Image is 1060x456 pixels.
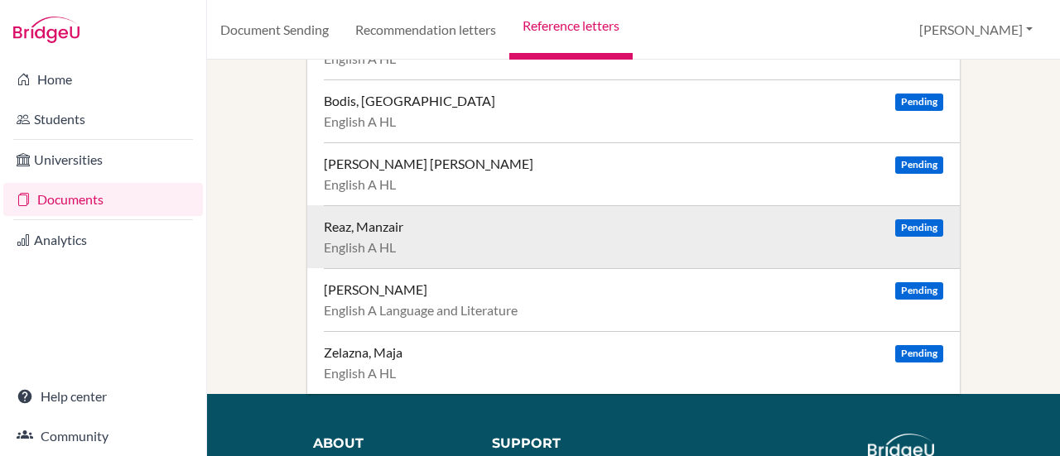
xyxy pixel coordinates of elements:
div: [PERSON_NAME] [324,281,427,298]
a: Analytics [3,223,203,257]
span: Pending [895,219,943,237]
div: English A HL [324,365,943,382]
div: English A HL [324,239,943,256]
img: Bridge-U [13,17,79,43]
div: About [313,434,455,454]
div: English A HL [324,176,943,193]
span: Pending [895,282,943,300]
div: Reaz, Manzair [324,218,403,235]
div: Support [492,434,619,454]
a: Students [3,103,203,136]
span: Pending [895,345,943,362]
div: Bodis, [GEOGRAPHIC_DATA] [324,93,495,109]
a: [PERSON_NAME] Pending English A Language and Literature [324,268,960,331]
button: [PERSON_NAME] [912,14,1040,46]
a: [PERSON_NAME] [PERSON_NAME] Pending English A HL [324,142,960,205]
a: Reaz, Manzair Pending English A HL [324,205,960,268]
span: Pending [895,156,943,174]
a: Documents [3,183,203,216]
a: Bodis, [GEOGRAPHIC_DATA] Pending English A HL [324,79,960,142]
a: Zelazna, Maja Pending English A HL [324,331,960,394]
a: Help center [3,380,203,413]
a: Home [3,63,203,96]
div: [PERSON_NAME] [PERSON_NAME] [324,156,533,172]
div: Zelazna, Maja [324,344,402,361]
div: English A HL [324,113,943,130]
a: Universities [3,143,203,176]
div: English A Language and Literature [324,302,943,319]
span: Pending [895,94,943,111]
a: Community [3,420,203,453]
